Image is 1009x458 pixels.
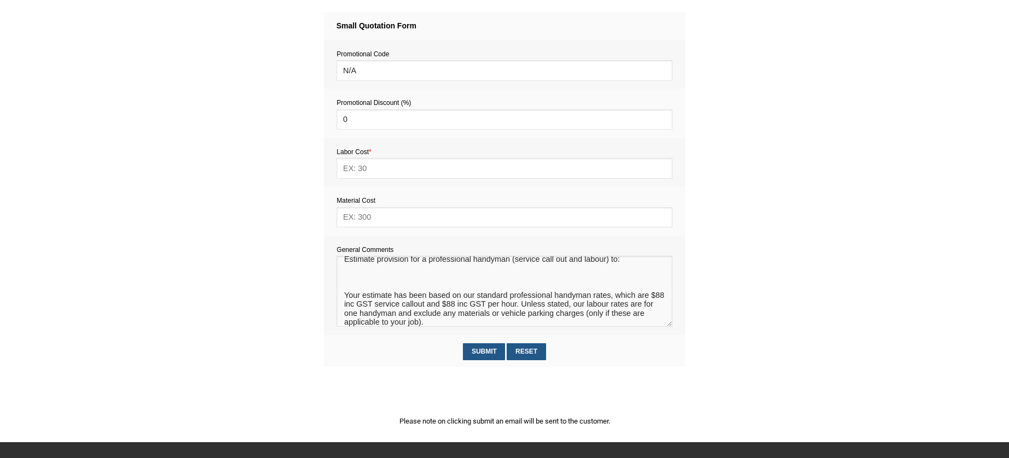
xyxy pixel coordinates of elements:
[337,50,389,58] span: Promotional Code
[337,207,672,227] input: EX: 300
[337,197,375,204] span: Material Cost
[337,158,672,178] input: EX: 30
[337,148,371,156] span: Labor Cost
[337,99,411,107] span: Promotional Discount (%)
[337,246,393,254] span: General Comments
[463,343,505,360] input: Submit
[507,343,546,360] input: Reset
[337,21,416,30] strong: Small Quotation Form
[324,415,685,427] p: Please note on clicking submit an email will be sent to the customer.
